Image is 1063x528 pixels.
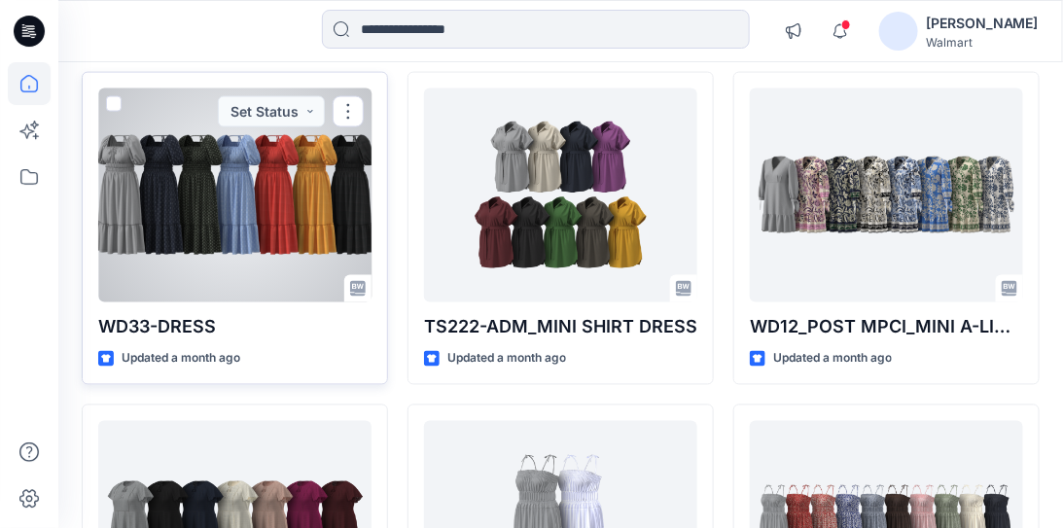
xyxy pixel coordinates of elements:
[879,12,918,51] img: avatar
[424,314,697,341] p: TS222-ADM_MINI SHIRT DRESS
[122,349,240,370] p: Updated a month ago
[926,12,1039,35] div: [PERSON_NAME]
[447,349,566,370] p: Updated a month ago
[424,88,697,302] a: TS222-ADM_MINI SHIRT DRESS
[98,88,372,302] a: WD33-DRESS
[773,349,892,370] p: Updated a month ago
[750,88,1023,302] a: WD12_POST MPCI_MINI A-LINE-BORDER DRESS
[926,35,1039,50] div: Walmart
[750,314,1023,341] p: WD12_POST MPCI_MINI A-LINE-BORDER DRESS
[98,314,372,341] p: WD33-DRESS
